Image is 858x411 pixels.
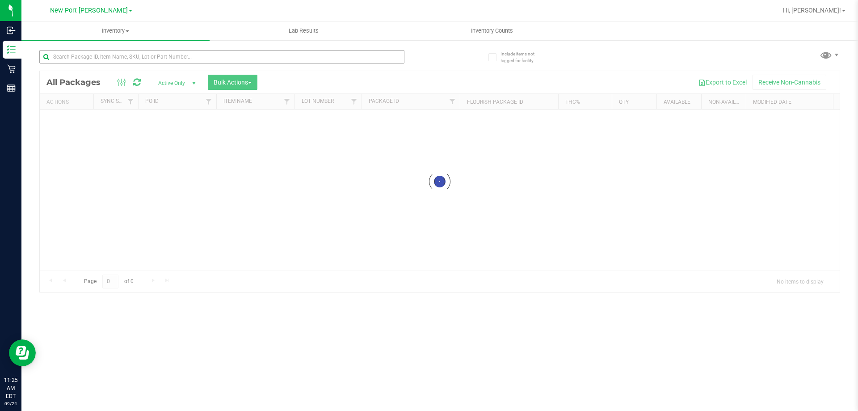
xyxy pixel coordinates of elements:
span: Lab Results [277,27,331,35]
inline-svg: Reports [7,84,16,93]
p: 09/24 [4,400,17,407]
a: Inventory [21,21,210,40]
a: Lab Results [210,21,398,40]
inline-svg: Inbound [7,26,16,35]
iframe: Resource center [9,339,36,366]
input: Search Package ID, Item Name, SKU, Lot or Part Number... [39,50,404,64]
p: 11:25 AM EDT [4,376,17,400]
a: Inventory Counts [398,21,586,40]
inline-svg: Retail [7,64,16,73]
span: Inventory Counts [459,27,525,35]
span: Inventory [21,27,210,35]
inline-svg: Inventory [7,45,16,54]
span: Hi, [PERSON_NAME]! [783,7,841,14]
span: Include items not tagged for facility [500,51,545,64]
span: New Port [PERSON_NAME] [50,7,128,14]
